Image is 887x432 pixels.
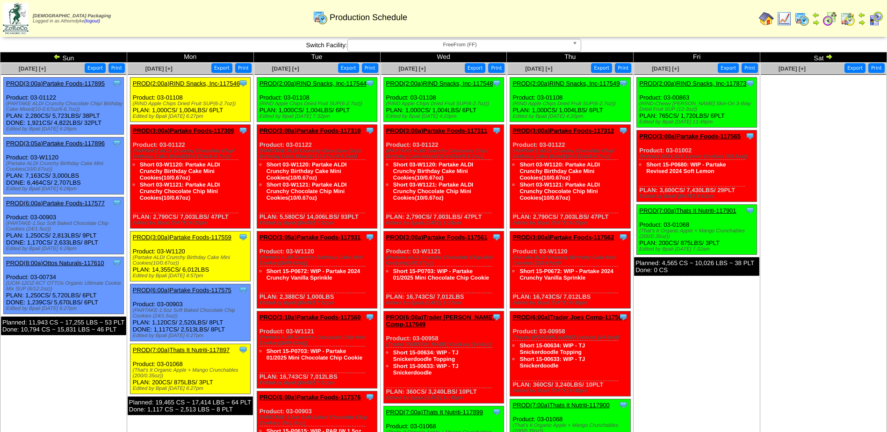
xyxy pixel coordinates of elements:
[619,400,628,410] img: Tooltip
[260,114,377,119] div: Edited by Bpali [DATE] 7:32pm
[512,114,630,119] div: Edited by Bpali [DATE] 4:20pm
[253,52,380,63] td: Tue
[398,65,425,72] a: [DATE] [+]
[779,65,806,72] span: [DATE] [+]
[260,394,361,401] a: PROD(6:00a)Partake Foods-117576
[352,39,569,50] span: FreeFrom (FF)
[260,300,377,306] div: Edited by Bpali [DATE] 7:32pm
[365,232,375,242] img: Tooltip
[112,258,122,267] img: Tooltip
[759,11,774,26] img: home.gif
[53,53,61,60] img: arrowleft.gif
[33,14,111,24] span: Logged in as Athorndyke
[512,314,625,321] a: PROD(6:00a)Trader Joes Comp-117563
[652,65,679,72] a: [DATE] [+]
[488,63,505,73] button: Print
[639,207,736,214] a: PROD(7:00a)Thats It Nutriti-117901
[238,232,248,242] img: Tooltip
[365,79,375,88] img: Tooltip
[260,314,361,321] a: PROD(3:10a)Partake Foods-117560
[512,234,614,241] a: PROD(3:00a)Partake Foods-117562
[386,342,504,347] div: (Trader [PERSON_NAME] Cookies (24-6oz))
[133,333,250,338] div: Edited by Bpali [DATE] 6:27pm
[4,257,124,314] div: Product: 03-00734 PLAN: 1,250CS / 5,720LBS / 6PLT DONE: 1,239CS / 5,670LBS / 6PLT
[844,63,865,73] button: Export
[383,231,504,309] div: Product: 03-W1121 PLAN: 16,743CS / 7,012LBS
[619,126,628,135] img: Tooltip
[130,231,250,281] div: Product: 03-W1120 PLAN: 14,355CS / 6,012LBS
[235,63,252,73] button: Print
[6,161,123,172] div: (Partake ALDI Crunchy Birthday Cake Mini Cookies(10/0.67oz))
[858,19,865,26] img: arrowright.gif
[260,101,377,107] div: (RIND Apple Chips Dried Fruit SUP(6-2.7oz))
[3,3,29,34] img: zoroco-logo-small.webp
[19,65,46,72] a: [DATE] [+]
[267,268,361,281] a: Short 15-P0672: WIP - Partake 2024 Crunchy Vanilla Sprinkle
[512,402,609,409] a: PROD(7:00a)Thats It Nutriti-117900
[393,363,459,376] a: Short 15-00633: WIP - TJ Snickerdoodle
[362,63,378,73] button: Print
[510,231,630,309] div: Product: 03-W1120 PLAN: 16,743CS / 7,012LBS
[6,246,123,252] div: Edited by Bpali [DATE] 6:28pm
[639,154,757,159] div: (Partake 2024 Soft Lemon Cookies (6/5.5oz))
[260,380,377,386] div: Edited by Bpali [DATE] 7:31pm
[260,255,377,266] div: (Partake ALDI Crunchy Birthday Cake Mini Cookies(10/0.67oz))
[393,161,474,181] a: Short 03-W1120: Partake ALDI Crunchy Birthday Cake Mini Cookies(10/0.67oz)
[639,133,741,140] a: PROD(3:00a)Partake Foods-117565
[519,356,585,369] a: Short 15-00633: WIP - TJ Snickerdoodle
[386,80,493,87] a: PROD(2:00a)RIND Snacks, Inc-117548
[267,348,362,361] a: Short 15-P0703: WIP - Partake 01/2025 Mini Chocolate Chip Cookie
[272,65,299,72] a: [DATE] [+]
[777,11,792,26] img: line_graph.gif
[260,415,377,426] div: (PARTAKE-1.5oz Soft Baked Chocolate Chip Cookies (24/1.5oz))
[512,80,620,87] a: PROD(2:00a)RIND Snacks, Inc-117549
[133,80,240,87] a: PROD(2:00a)RIND Snacks, Inc-117546
[718,63,739,73] button: Export
[4,197,124,254] div: Product: 03-00903 PLAN: 1,250CS / 2,813LBS / 9PLT DONE: 1,170CS / 2,633LBS / 8PLT
[637,78,757,128] div: Product: 03-00863 PLAN: 765CS / 1,720LBS / 6PLT
[512,220,630,226] div: Edited by Bpali [DATE] 6:27pm
[615,63,631,73] button: Print
[130,78,250,122] div: Product: 03-01108 PLAN: 1,000CS / 1,004LBS / 6PLT
[639,101,757,112] div: (RIND-Chewy [PERSON_NAME] Skin-On 3-Way Dried Fruit SUP (12-3oz))
[257,78,377,122] div: Product: 03-01108 PLAN: 1,000CS / 1,004LBS / 6PLT
[133,114,250,119] div: Edited by Bpali [DATE] 6:27pm
[868,63,885,73] button: Print
[646,161,726,174] a: Short 15-P0680: WIP - Partake Revised 2024 Soft Lemon
[127,52,253,63] td: Mon
[465,63,486,73] button: Export
[386,300,504,306] div: Edited by Bpali [DATE] 9:37pm
[492,79,501,88] img: Tooltip
[519,342,585,355] a: Short 15-00634: WIP - TJ Snickerdoodle Topping
[6,259,104,266] a: PROD(8:00a)Ottos Naturals-117610
[238,126,248,135] img: Tooltip
[6,306,123,311] div: Edited by Bpali [DATE] 6:27pm
[386,409,483,416] a: PROD(7:00a)Thats It Nutriti-117899
[133,101,250,107] div: (RIND Apple Chips Dried Fruit SUP(6-2.7oz))
[130,125,250,229] div: Product: 03-01122 PLAN: 2,790CS / 7,003LBS / 47PLT
[868,11,883,26] img: calendarcustomer.gif
[260,335,377,346] div: (Partake ALDI Crunchy Chocolate Chip Mini Cookies(10/0.67oz))
[812,11,820,19] img: arrowleft.gif
[386,220,504,226] div: Edited by Bpali [DATE] 6:26pm
[365,312,375,322] img: Tooltip
[492,232,501,242] img: Tooltip
[85,63,106,73] button: Export
[145,65,173,72] span: [DATE] [+]
[1,317,126,335] div: Planned: 11,943 CS ~ 17,255 LBS ~ 53 PLT Done: 10,794 CS ~ 15,831 LBS ~ 46 PLT
[634,257,759,276] div: Planned: 4,565 CS ~ 10,026 LBS ~ 38 PLT Done: 0 CS
[637,130,757,202] div: Product: 03-01002 PLAN: 3,600CS / 7,430LBS / 29PLT
[133,273,250,279] div: Edited by Bpali [DATE] 4:57pm
[512,300,630,306] div: Edited by Bpali [DATE] 9:38pm
[6,126,123,132] div: Edited by Bpali [DATE] 6:28pm
[591,63,612,73] button: Export
[133,386,250,391] div: Edited by Bpali [DATE] 6:27pm
[634,52,760,63] td: Fri
[112,138,122,148] img: Tooltip
[6,200,105,207] a: PROD(6:00a)Partake Foods-117577
[519,161,600,181] a: Short 03-W1120: Partake ALDI Crunchy Birthday Cake Mini Cookies(10/0.67oz)
[260,80,367,87] a: PROD(2:00a)RIND Snacks, Inc-117544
